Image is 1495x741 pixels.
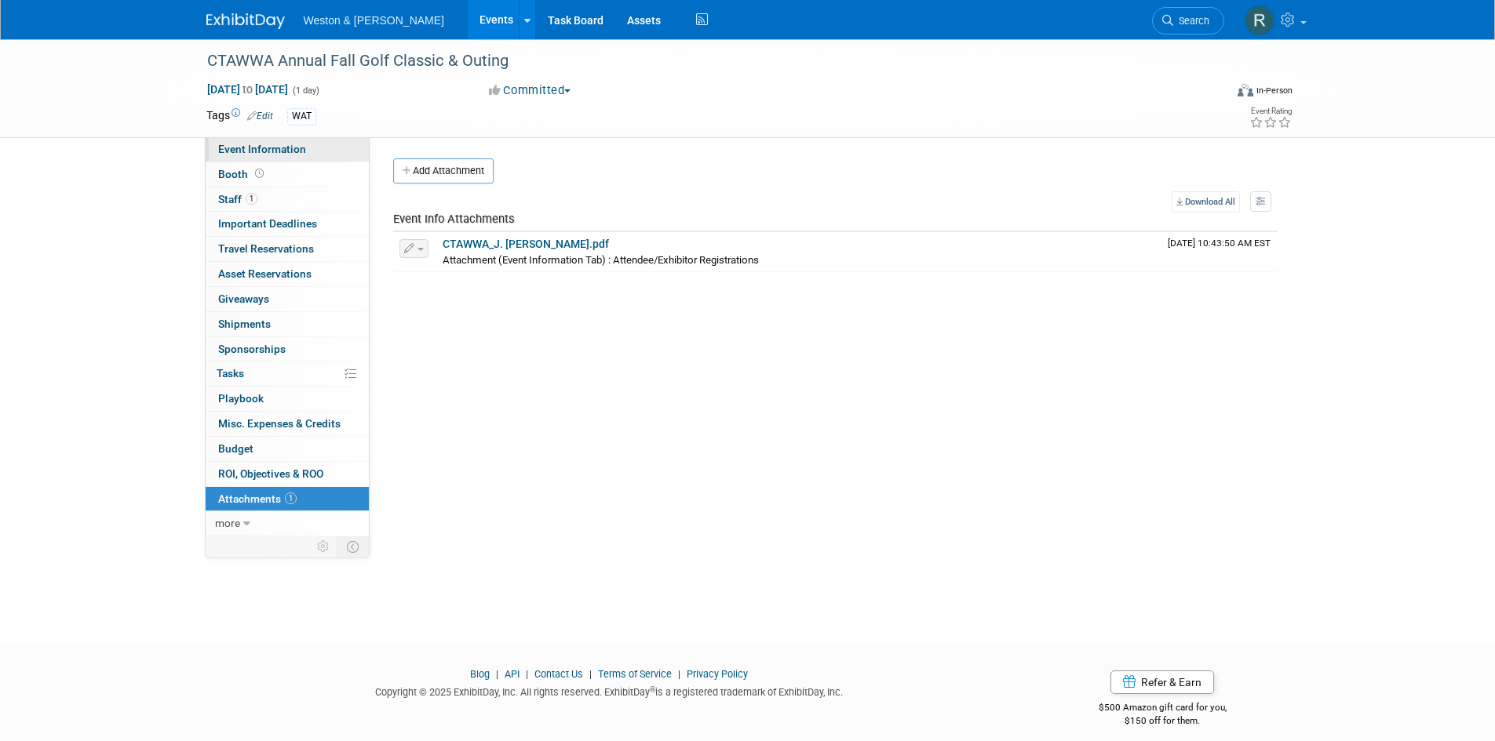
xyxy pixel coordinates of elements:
td: Upload Timestamp [1161,232,1278,271]
span: Giveaways [218,292,269,305]
span: Attachments [218,492,297,505]
a: Important Deadlines [206,212,369,236]
a: more [206,511,369,536]
a: Sponsorships [206,337,369,361]
a: Event Information [206,137,369,162]
sup: ® [650,685,655,694]
div: WAT [287,108,316,125]
div: $500 Amazon gift card for you, [1036,691,1289,727]
span: to [240,83,255,96]
a: Refer & Earn [1110,670,1214,694]
span: [DATE] [DATE] [206,82,289,96]
td: Toggle Event Tabs [337,536,369,557]
a: Attachments1 [206,487,369,511]
span: Asset Reservations [218,267,312,280]
td: Personalize Event Tab Strip [310,536,337,557]
span: Tasks [217,367,244,380]
span: | [585,668,596,680]
span: | [492,668,502,680]
img: ExhibitDay [206,13,285,29]
a: Travel Reservations [206,237,369,261]
a: Staff1 [206,187,369,212]
span: Weston & [PERSON_NAME] [304,14,444,27]
a: Booth [206,162,369,187]
span: (1 day) [291,85,319,96]
div: In-Person [1256,85,1293,96]
span: more [215,517,240,529]
a: Privacy Policy [687,668,748,680]
img: Raju Vasamsetti [1245,5,1274,35]
button: Committed [483,82,577,99]
td: Tags [206,107,273,125]
a: Shipments [206,312,369,336]
a: CTAWWA_J. [PERSON_NAME].pdf [443,238,609,250]
img: Format-Inperson.png [1238,84,1253,96]
span: Booth not reserved yet [252,168,267,180]
span: Event Information [218,143,306,155]
a: Download All [1172,191,1240,212]
div: Copyright © 2025 ExhibitDay, Inc. All rights reserved. ExhibitDay is a registered trademark of Ex... [206,681,1013,699]
a: Giveaways [206,287,369,311]
a: API [505,668,520,680]
span: Sponsorships [218,343,286,355]
a: Contact Us [534,668,583,680]
span: Shipments [218,318,271,330]
span: Budget [218,442,253,455]
span: 1 [285,492,297,504]
a: ROI, Objectives & ROO [206,462,369,486]
a: Tasks [206,361,369,386]
a: Terms of Service [598,668,672,680]
span: Upload Timestamp [1168,238,1271,249]
span: Booth [218,168,267,180]
div: $150 off for them. [1036,714,1289,728]
button: Add Attachment [393,158,494,183]
span: Staff [218,193,257,205]
span: 1 [246,193,257,205]
div: Event Rating [1249,107,1292,115]
a: Search [1152,7,1224,35]
span: | [522,668,532,680]
a: Misc. Expenses & Credits [206,412,369,436]
span: Attachment (Event Information Tab) : Attendee/Exhibitor Registrations [443,254,759,266]
a: Asset Reservations [206,262,369,286]
div: CTAWWA Annual Fall Golf Classic & Outing [202,47,1201,75]
span: ROI, Objectives & ROO [218,467,323,480]
span: Event Info Attachments [393,212,515,226]
div: Event Format [1132,82,1293,105]
span: Travel Reservations [218,242,314,255]
a: Edit [247,111,273,122]
a: Budget [206,437,369,461]
span: Playbook [218,392,264,405]
span: Misc. Expenses & Credits [218,417,341,430]
a: Blog [470,668,490,680]
a: Playbook [206,387,369,411]
span: Important Deadlines [218,217,317,230]
span: | [674,668,684,680]
span: Search [1173,15,1209,27]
